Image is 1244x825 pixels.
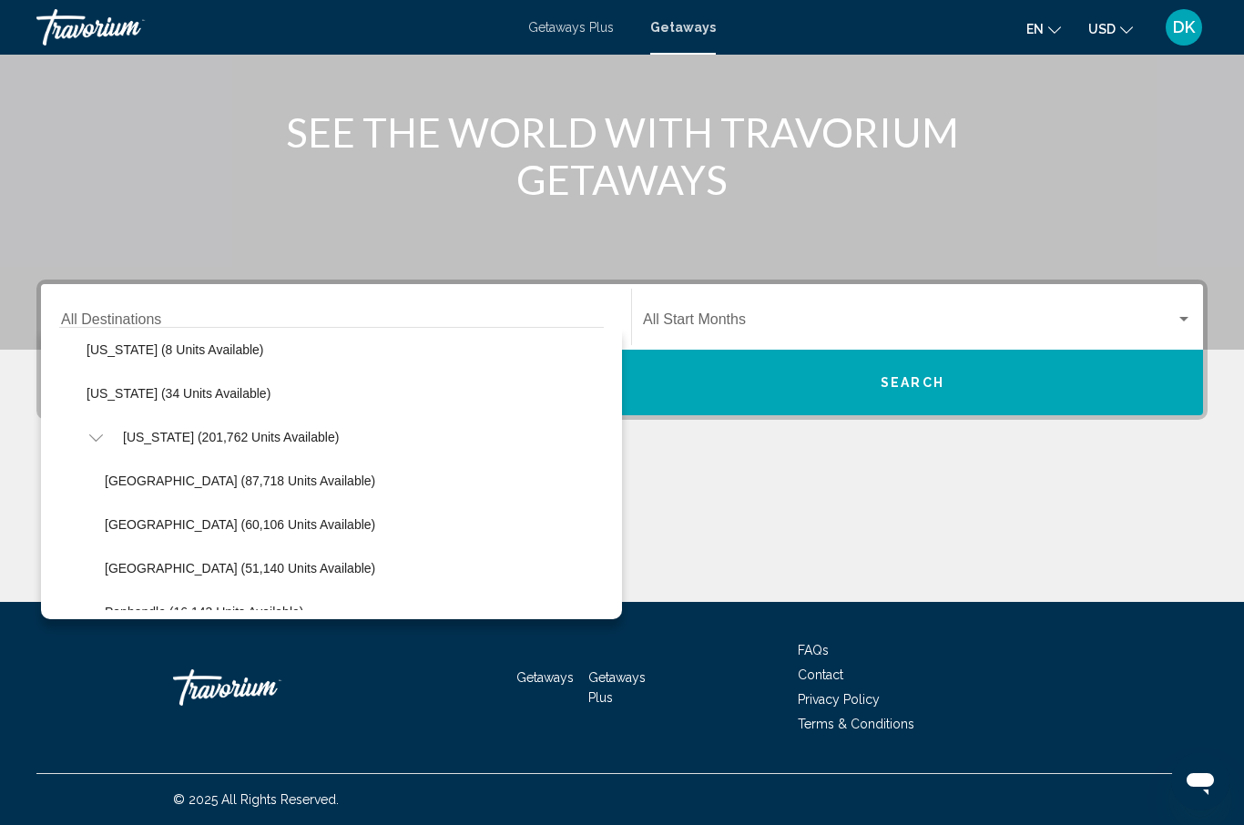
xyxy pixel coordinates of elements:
[105,561,375,575] span: [GEOGRAPHIC_DATA] (51,140 units available)
[77,372,280,414] button: [US_STATE] (34 units available)
[41,284,1203,415] div: Search widget
[798,717,914,731] a: Terms & Conditions
[280,108,964,203] h1: SEE THE WORLD WITH TRAVORIUM GETAWAYS
[1160,8,1208,46] button: User Menu
[798,667,843,682] a: Contact
[881,376,944,391] span: Search
[87,386,270,401] span: [US_STATE] (34 units available)
[36,9,510,46] a: Travorium
[96,547,384,589] button: [GEOGRAPHIC_DATA] (51,140 units available)
[173,792,339,807] span: © 2025 All Rights Reserved.
[105,605,303,619] span: Panhandle (16,143 units available)
[1173,18,1195,36] span: DK
[105,474,375,488] span: [GEOGRAPHIC_DATA] (87,718 units available)
[77,419,114,455] button: Toggle Florida (201,762 units available)
[1026,15,1061,42] button: Change language
[173,660,355,715] a: Travorium
[96,460,384,502] button: [GEOGRAPHIC_DATA] (87,718 units available)
[622,350,1203,415] button: Search
[1171,752,1229,810] iframe: Button to launch messaging window
[516,670,574,685] a: Getaways
[114,416,348,458] button: [US_STATE] (201,762 units available)
[105,517,375,532] span: [GEOGRAPHIC_DATA] (60,106 units available)
[77,329,273,371] button: [US_STATE] (8 units available)
[1088,15,1133,42] button: Change currency
[798,692,880,707] a: Privacy Policy
[798,643,829,657] a: FAQs
[528,20,614,35] a: Getaways Plus
[87,342,264,357] span: [US_STATE] (8 units available)
[650,20,716,35] a: Getaways
[1088,22,1116,36] span: USD
[588,670,646,705] a: Getaways Plus
[96,591,312,633] button: Panhandle (16,143 units available)
[1026,22,1044,36] span: en
[96,504,384,545] button: [GEOGRAPHIC_DATA] (60,106 units available)
[123,430,339,444] span: [US_STATE] (201,762 units available)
